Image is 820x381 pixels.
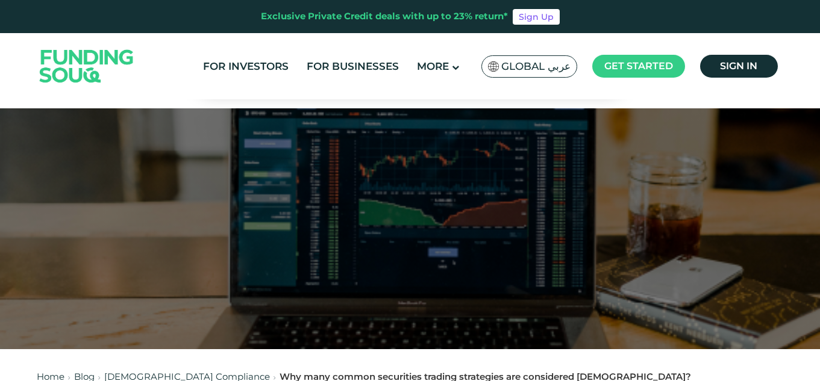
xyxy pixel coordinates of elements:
[501,60,571,73] span: Global عربي
[28,36,146,96] img: Logo
[417,60,449,72] span: More
[604,60,673,72] span: Get started
[304,57,402,76] a: For Businesses
[513,9,560,25] a: Sign Up
[700,55,778,78] a: Sign in
[261,10,508,23] div: Exclusive Private Credit deals with up to 23% return*
[200,57,292,76] a: For Investors
[720,60,757,72] span: Sign in
[488,61,499,72] img: SA Flag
